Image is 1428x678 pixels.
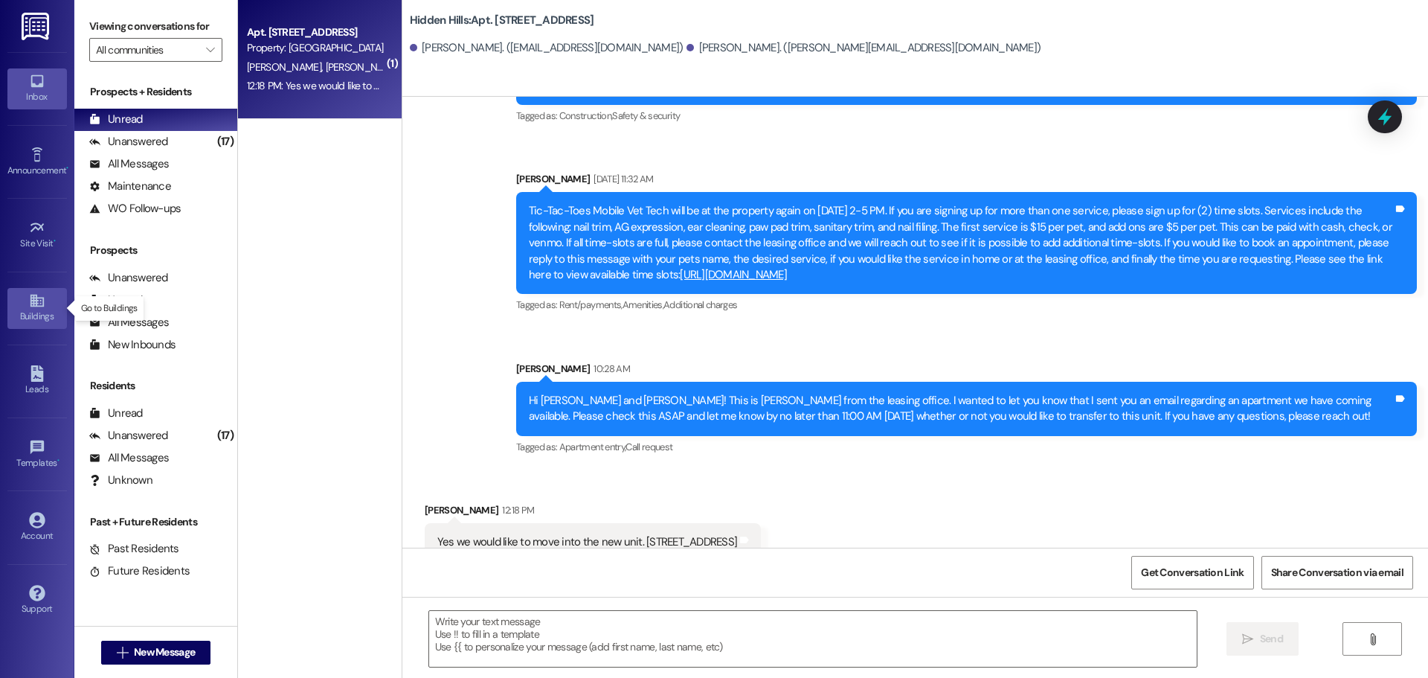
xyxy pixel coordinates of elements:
div: Unread [89,112,143,127]
div: Tagged as: [516,294,1417,316]
a: Support [7,581,67,621]
i:  [206,44,214,56]
div: Unanswered [89,134,168,150]
div: Unknown [89,473,152,488]
div: New Inbounds [89,337,176,353]
span: • [57,455,59,466]
button: Get Conversation Link [1131,556,1253,589]
div: [PERSON_NAME]. ([PERSON_NAME][EMAIL_ADDRESS][DOMAIN_NAME]) [686,40,1041,56]
span: • [66,163,68,173]
div: [PERSON_NAME] [425,502,761,523]
span: Rent/payments , [559,298,623,311]
div: Past + Future Residents [74,514,237,530]
a: Leads [7,361,67,401]
div: Residents [74,378,237,394]
div: Unread [89,292,143,308]
div: Tagged as: [516,436,1417,458]
img: ResiDesk Logo [22,13,52,40]
span: Send [1260,631,1283,647]
div: Unanswered [89,270,168,286]
span: [PERSON_NAME] [247,60,326,74]
i:  [1367,633,1378,645]
div: Hi [PERSON_NAME] and [PERSON_NAME]! This is [PERSON_NAME] from the leasing office. I wanted to le... [529,393,1393,425]
p: Go to Buildings [81,302,138,315]
div: (17) [213,424,237,447]
button: Share Conversation via email [1261,556,1413,589]
div: Maintenance [89,179,171,194]
span: [PERSON_NAME] [325,60,399,74]
label: Viewing conversations for [89,15,222,38]
button: New Message [101,641,211,665]
div: Unread [89,406,143,421]
span: Amenities , [623,298,664,311]
div: Tic-Tac-Toes Mobile Vet Tech will be at the property again on [DATE] 2-5 PM. If you are signing u... [529,203,1393,283]
span: New Message [134,645,195,660]
span: Get Conversation Link [1141,565,1244,581]
span: Construction , [559,109,613,122]
div: Property: [GEOGRAPHIC_DATA] [247,40,385,56]
div: (17) [213,130,237,153]
div: 12:18 PM [498,502,534,518]
div: All Messages [89,156,169,172]
input: All communities [96,38,199,62]
div: Yes we would like to move into the new unit. [STREET_ADDRESS] [437,534,737,550]
span: • [54,236,56,246]
div: Tagged as: [516,105,1417,127]
div: All Messages [89,450,169,466]
span: Safety & security [612,109,680,122]
div: Prospects + Residents [74,84,237,100]
div: Past Residents [89,541,179,557]
a: Buildings [7,288,67,328]
div: Future Residents [89,563,190,579]
div: Unanswered [89,428,168,444]
div: [PERSON_NAME]. ([EMAIL_ADDRESS][DOMAIN_NAME]) [410,40,684,56]
i:  [1242,633,1253,645]
a: [URL][DOMAIN_NAME] [680,267,787,282]
a: Templates • [7,435,67,475]
div: WO Follow-ups [89,201,181,217]
span: Additional charges [663,298,737,311]
i:  [117,647,128,659]
div: 12:18 PM: Yes we would like to move into the new unit. [STREET_ADDRESS] [247,79,560,92]
a: Account [7,508,67,548]
span: Apartment entry , [559,441,626,453]
div: Prospects [74,243,237,258]
div: All Messages [89,315,169,330]
span: Share Conversation via email [1271,565,1403,581]
button: Send [1226,622,1299,656]
div: [PERSON_NAME] [516,361,1417,382]
a: Inbox [7,68,67,109]
div: [DATE] 11:32 AM [590,171,653,187]
div: [PERSON_NAME] [516,171,1417,192]
div: 10:28 AM [590,361,630,377]
a: Site Visit • [7,215,67,255]
span: Call request [625,441,672,453]
b: Hidden Hills: Apt. [STREET_ADDRESS] [410,13,594,28]
div: Apt. [STREET_ADDRESS] [247,25,385,40]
